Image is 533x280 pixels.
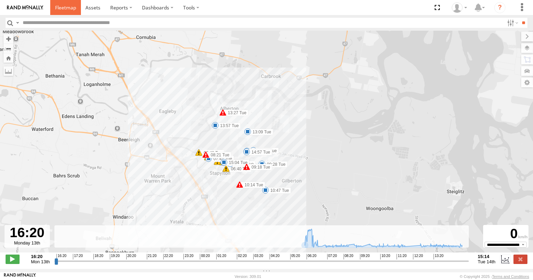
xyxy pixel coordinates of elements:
a: Terms and Conditions [492,274,529,279]
span: Tue 14th Oct 2025 [478,259,496,264]
div: Version: 309.01 [235,274,261,279]
span: 08:20 [344,254,353,259]
label: Map Settings [521,78,533,87]
span: 11:20 [397,254,406,259]
span: 16:20 [57,254,66,259]
label: 11:52 Tue [253,148,279,154]
label: 10:47 Tue [265,187,291,194]
span: 04:20 [270,254,279,259]
label: 08:21 Tue [206,152,231,158]
span: 02:20 [237,254,247,259]
label: 09:28 Tue [262,161,287,168]
label: 09:18 Tue [247,164,272,170]
label: 14:57 Tue [247,149,272,155]
div: © Copyright 2025 - [460,274,529,279]
strong: 15:14 [478,254,496,259]
label: 13:09 Tue [248,129,273,135]
strong: 16:20 [31,254,50,259]
i: ? [494,2,505,13]
span: 06:20 [307,254,316,259]
label: 13:27 Tue [223,110,248,116]
label: Measure [3,66,13,76]
span: 23:20 [183,254,193,259]
label: Play/Stop [6,255,20,264]
img: rand-logo.svg [7,5,43,10]
span: 12:20 [413,254,423,259]
span: 18:20 [93,254,103,259]
button: Zoom Home [3,53,13,63]
span: 19:20 [110,254,120,259]
span: Mon 13th Oct 2025 [31,259,50,264]
label: 06:48 Tue [199,150,224,156]
span: 20:20 [126,254,136,259]
span: 10:20 [380,254,390,259]
span: 03:20 [253,254,263,259]
label: Close [513,255,527,264]
label: Search Query [15,18,20,28]
div: Alex Bates [449,2,470,13]
span: 00:20 [200,254,210,259]
button: Zoom out [3,44,13,53]
span: 09:20 [360,254,370,259]
label: 10:14 Tue [240,182,265,188]
span: 13:20 [434,254,443,259]
a: Visit our Website [4,273,36,280]
label: 15:04 Tue [224,160,249,166]
span: 21:20 [147,254,157,259]
label: 14:52 Tue [247,148,272,155]
div: 0 [484,226,527,242]
span: 05:20 [290,254,300,259]
label: 06:40 Tue [226,166,252,172]
span: 07:20 [327,254,337,259]
label: 13:57 Tue [215,123,241,129]
span: 01:20 [216,254,226,259]
span: 17:20 [73,254,83,259]
button: Zoom in [3,34,13,44]
span: 22:20 [163,254,173,259]
label: Search Filter Options [504,18,519,28]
